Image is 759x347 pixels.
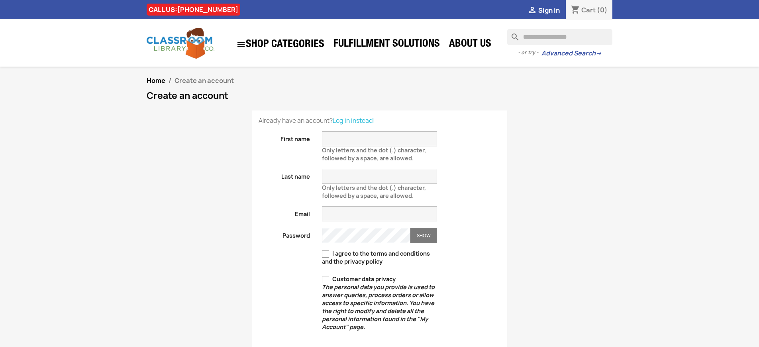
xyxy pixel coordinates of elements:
a: Home [147,76,165,85]
label: Last name [253,169,316,181]
label: Email [253,206,316,218]
a: Fulfillment Solutions [329,37,444,53]
img: Classroom Library Company [147,28,214,59]
span: Only letters and the dot (.) character, followed by a space, are allowed. [322,181,426,199]
div: CALL US: [147,4,240,16]
h1: Create an account [147,91,613,101]
a: Advanced Search→ [541,49,602,57]
input: Search [507,29,612,45]
i: shopping_cart [571,6,580,15]
label: I agree to the terms and conditions and the privacy policy [322,250,437,266]
span: Only letters and the dot (.) character, followed by a space, are allowed. [322,143,426,162]
span: Cart [581,6,596,14]
label: Customer data privacy [322,275,437,331]
a: Log in instead! [333,116,375,125]
a:  Sign in [528,6,560,15]
span: (0) [597,6,608,14]
a: About Us [445,37,495,53]
em: The personal data you provide is used to answer queries, process orders or allow access to specif... [322,283,435,331]
span: → [596,49,602,57]
span: Sign in [538,6,560,15]
button: Show [410,228,437,243]
label: First name [253,131,316,143]
p: Already have an account? [259,117,501,125]
i:  [236,39,246,49]
span: Create an account [175,76,234,85]
a: SHOP CATEGORIES [232,35,328,53]
a: [PHONE_NUMBER] [177,5,238,14]
span: - or try - [518,49,541,57]
i: search [507,29,517,39]
label: Password [253,228,316,240]
i:  [528,6,537,16]
input: Password input [322,228,410,243]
